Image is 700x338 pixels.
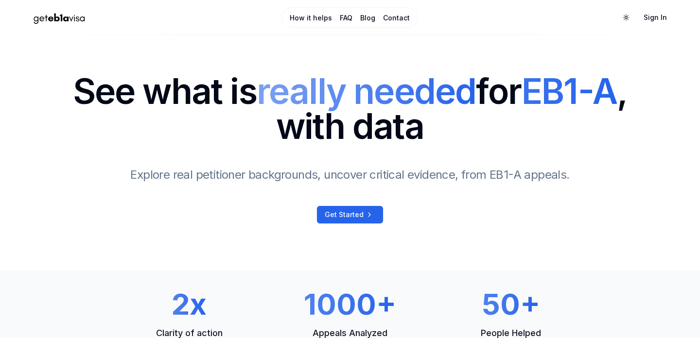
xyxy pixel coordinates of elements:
a: Contact [383,13,410,23]
a: Sign In [636,9,675,26]
span: Explore real petitioner backgrounds, uncover critical evidence, from EB1-A appeals. [130,168,569,182]
span: really needed [257,70,476,112]
a: FAQ [340,13,352,23]
a: How it helps [290,13,332,23]
span: 50+ [482,287,540,321]
span: EB1-A [522,70,617,112]
span: 1000+ [304,287,396,321]
span: with data [73,109,628,144]
a: Get Started [317,206,383,223]
span: See what is for , [73,74,628,109]
span: Get Started [325,210,364,220]
nav: Main [281,7,418,28]
a: Blog [360,13,375,23]
span: 2x [172,287,207,321]
a: Home Page [25,9,242,26]
img: geteb1avisa logo [25,9,93,26]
